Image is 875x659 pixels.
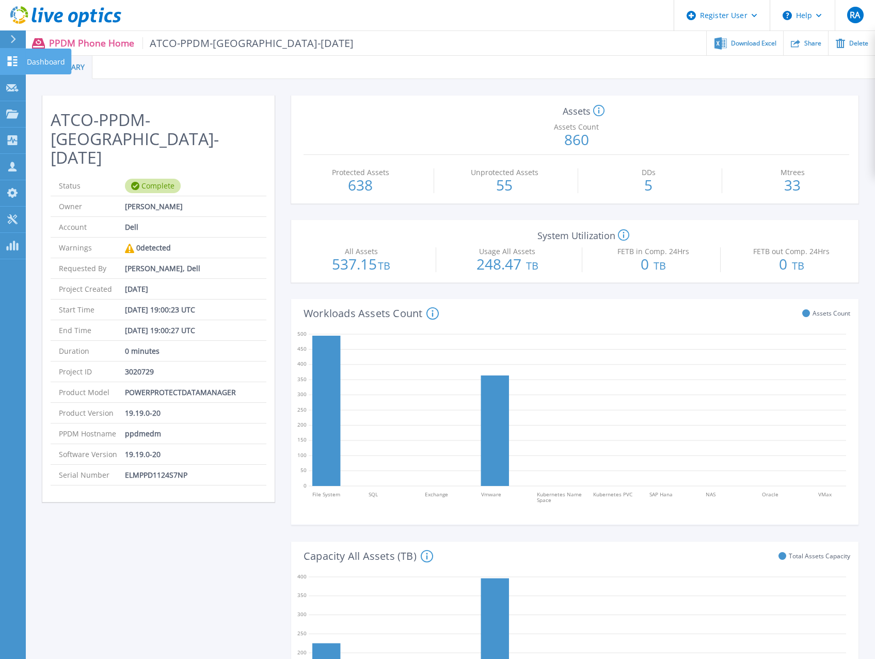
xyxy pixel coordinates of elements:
[295,168,425,177] div: Protected Assets
[59,217,125,237] p: Account
[297,390,307,398] text: 300
[297,360,307,367] text: 400
[297,329,307,337] text: 500
[59,320,125,340] p: End Time
[526,259,538,273] span: TB
[125,382,236,402] p: POWERPROTECTDATAMANAGER
[332,254,390,274] span: 537.15
[59,258,125,278] p: Requested By
[725,247,857,256] div: FETB out Comp. 24Hrs
[481,491,501,498] tspan: Vmware
[304,550,433,562] h4: Capacity All Assets (TB)
[593,491,632,498] tspan: Kubernetes PVC
[297,648,307,655] text: 200
[297,405,307,413] text: 250
[779,254,804,274] span: 0
[59,465,125,485] p: Serial Number
[125,217,138,237] p: Dell
[849,40,868,46] span: Delete
[587,247,719,256] div: FETB in Comp. 24Hrs
[564,130,589,149] span: 860
[59,382,125,402] p: Product Model
[125,444,161,464] p: 19.19.0-20
[731,40,776,46] span: Download Excel
[59,362,125,382] p: Project ID
[312,491,340,498] tspan: File System
[654,259,666,273] span: TB
[125,279,148,299] p: [DATE]
[59,444,125,464] p: Software Version
[441,247,574,256] div: Usage All Assets
[125,300,195,320] p: [DATE] 19:00:23 UTC
[59,196,125,216] p: Owner
[378,259,390,273] span: TB
[537,231,615,240] p: System Utilization
[789,552,850,560] span: Total Assets Capacity
[641,254,666,274] span: 0
[813,309,850,317] span: Assets Count
[649,491,673,498] tspan: SAP Hana
[304,307,439,320] h4: Workloads Assets Count
[297,421,307,428] text: 200
[59,341,125,361] p: Duration
[297,451,307,459] text: 100
[59,403,125,423] p: Product Version
[297,436,307,443] text: 150
[425,491,448,498] tspan: Exchange
[59,279,125,299] p: Project Created
[537,496,551,504] tspan: Space
[297,610,307,618] text: 300
[537,491,582,498] tspan: Kubernetes Name
[297,591,307,599] text: 350
[300,466,307,474] text: 50
[644,175,653,195] span: 5
[476,254,538,274] span: 248.47
[297,375,307,383] text: 350
[297,630,307,637] text: 250
[583,168,713,177] div: DDs
[49,37,354,49] p: PPDM Phone Home
[496,175,513,195] span: 55
[51,111,266,167] h2: ATCO-PPDM-[GEOGRAPHIC_DATA]-[DATE]
[27,49,65,75] p: Dashboard
[125,320,195,340] p: [DATE] 19:00:27 UTC
[125,403,161,423] p: 19.19.0-20
[804,40,821,46] span: Share
[818,491,832,498] tspan: VMax
[297,572,307,579] text: 400
[59,423,125,444] p: PPDM Hostname
[125,341,160,361] p: 0 minutes
[304,123,849,131] div: Assets Count
[784,175,801,195] span: 33
[125,258,200,278] p: [PERSON_NAME], Dell
[59,176,125,196] p: Status
[850,11,860,19] span: RA
[125,465,187,485] p: ELMPPD1124S7NP
[297,345,307,352] text: 450
[439,168,569,177] div: Unprotected Assets
[125,362,154,382] p: 3020729
[304,481,307,489] text: 0
[762,491,778,498] tspan: Oracle
[792,259,804,273] span: TB
[563,106,591,116] p: Assets
[295,247,427,256] div: All Assets
[348,175,373,195] span: 638
[727,168,857,177] div: Mtrees
[125,423,161,444] p: ppdmedm
[142,37,354,49] span: ATCO-PPDM-[GEOGRAPHIC_DATA]-[DATE]
[125,196,183,216] p: [PERSON_NAME]
[59,300,125,320] p: Start Time
[369,491,378,498] tspan: SQL
[59,238,125,258] p: Warnings
[125,179,181,193] div: Complete
[125,238,171,258] div: 0 detected
[706,491,715,498] tspan: NAS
